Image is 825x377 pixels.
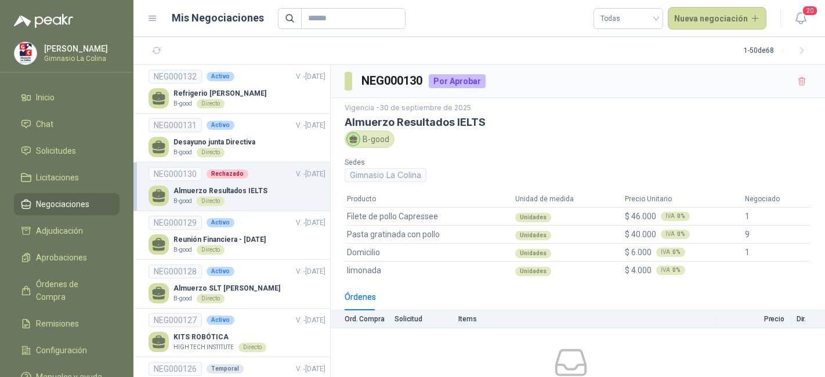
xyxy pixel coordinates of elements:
a: Solicitudes [14,140,120,162]
th: Solicitud [395,310,458,328]
b: 0 % [677,213,685,219]
span: V. - [DATE] [296,316,325,324]
span: Chat [36,118,53,130]
b: 0 % [672,267,681,273]
p: B-good [173,197,192,206]
a: Inicio [14,86,120,108]
p: HIGH TECH INSTITUTE [173,343,234,352]
div: NEG000130 [149,167,202,181]
span: Solicitudes [36,144,76,157]
p: Refrigerio [PERSON_NAME] [173,88,266,99]
p: KITS ROBÓTICA [173,332,266,343]
div: Directo [197,197,225,206]
p: Reunión Financiera - [DATE] [173,234,266,245]
td: 1 [743,243,811,261]
a: NEG000130RechazadoV. -[DATE] Almuerzo Resultados IELTSB-goodDirecto [149,167,325,206]
a: Chat [14,113,120,135]
a: Órdenes de Compra [14,273,120,308]
th: Dir. [791,310,825,328]
th: Producto [345,191,513,207]
th: Negociado [743,191,811,207]
span: Filete de pollo Capressee [347,210,438,223]
div: Por Aprobar [429,74,486,88]
div: Activo [207,72,234,81]
span: V. - [DATE] [296,170,325,178]
span: V. - [DATE] [296,219,325,227]
span: Licitaciones [36,171,79,184]
div: Rechazado [207,169,248,179]
div: IVA [656,266,685,275]
span: 20 [802,5,818,16]
div: NEG000131 [149,118,202,132]
div: Órdenes [345,291,376,303]
span: $ 6.000 [625,246,652,259]
div: Unidades [515,213,551,222]
p: B-good [173,99,192,108]
span: Pasta gratinada con pollo [347,228,440,241]
a: Aprobaciones [14,246,120,269]
td: 1 [743,207,811,225]
th: Unidad de medida [513,191,622,207]
div: Activo [207,218,234,227]
span: limonada [347,264,381,277]
span: Inicio [36,91,55,104]
span: Negociaciones [36,198,89,211]
p: Vigencia - 30 de septiembre de 2025 [345,103,811,114]
div: IVA [661,230,690,239]
p: [PERSON_NAME] [44,45,117,53]
p: Gimnasio La Colina [44,55,117,62]
div: Directo [197,245,225,255]
div: Unidades [515,249,551,258]
span: Remisiones [36,317,79,330]
p: Sedes [345,157,573,168]
div: Directo [197,294,225,303]
a: Licitaciones [14,166,120,188]
div: Unidades [515,267,551,276]
img: Company Logo [15,42,37,64]
p: Desayuno junta Directiva [173,137,255,148]
span: Adjudicación [36,224,83,237]
td: 9 [743,225,811,243]
h1: Mis Negociaciones [172,10,264,26]
div: Unidades [515,231,551,240]
span: Domicilio [347,246,380,259]
b: 0 % [672,249,681,255]
div: NEG000128 [149,264,202,278]
p: B-good [173,148,192,157]
div: B-good [345,130,395,148]
div: Activo [207,267,234,276]
div: IVA [661,212,690,221]
span: $ 46.000 [625,210,656,223]
a: NEG000128ActivoV. -[DATE] Almuerzo SLT [PERSON_NAME]B-goodDirecto [149,264,325,303]
th: Ord. Compra [331,310,395,328]
button: 20 [790,8,811,29]
div: Activo [207,121,234,130]
div: Directo [197,148,225,157]
div: Gimnasio La Colina [345,168,426,182]
div: NEG000126 [149,362,202,376]
img: Logo peakr [14,14,73,28]
p: Almuerzo SLT [PERSON_NAME] [173,283,280,294]
th: Precio [716,310,791,328]
span: V. - [DATE] [296,365,325,373]
a: Configuración [14,339,120,361]
div: NEG000127 [149,313,202,327]
span: V. - [DATE] [296,72,325,81]
h3: NEG000130 [361,72,424,90]
a: Negociaciones [14,193,120,215]
div: Temporal [207,364,244,374]
span: Órdenes de Compra [36,278,108,303]
p: Almuerzo Resultados IELTS [173,186,267,197]
div: Directo [238,343,266,352]
b: 0 % [677,231,685,237]
a: Adjudicación [14,220,120,242]
a: NEG000127ActivoV. -[DATE] KITS ROBÓTICAHIGH TECH INSTITUTEDirecto [149,313,325,352]
a: NEG000132ActivoV. -[DATE] Refrigerio [PERSON_NAME]B-goodDirecto [149,70,325,108]
th: Items [458,310,716,328]
span: V. - [DATE] [296,121,325,129]
span: Aprobaciones [36,251,87,264]
div: 1 - 50 de 68 [744,42,811,60]
a: NEG000131ActivoV. -[DATE] Desayuno junta DirectivaB-goodDirecto [149,118,325,157]
button: Nueva negociación [668,7,767,30]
